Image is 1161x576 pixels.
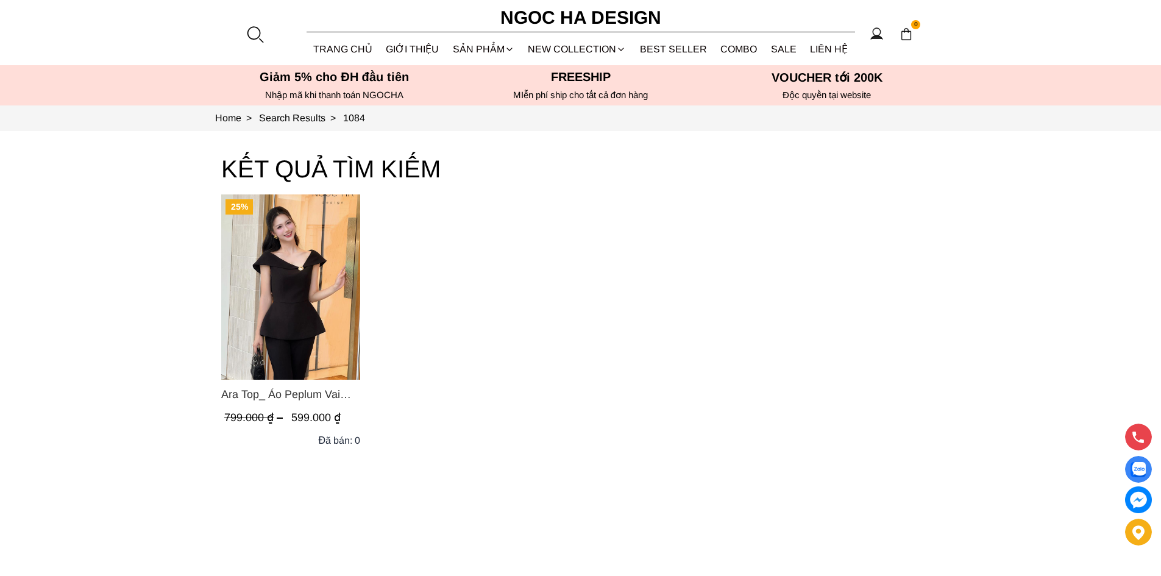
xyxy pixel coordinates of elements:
[379,33,446,65] a: GIỚI THIỆU
[260,70,409,84] font: Giảm 5% cho ĐH đầu tiên
[911,20,921,30] span: 0
[551,70,611,84] font: Freeship
[224,411,286,424] span: 799.000 ₫
[1125,486,1152,513] a: messenger
[291,411,341,424] span: 599.000 ₫
[461,90,700,101] h6: MIễn phí ship cho tất cả đơn hàng
[764,33,804,65] a: SALE
[318,433,360,448] div: Đã bán: 0
[446,33,522,65] div: SẢN PHẨM
[803,33,855,65] a: LIÊN HỆ
[265,90,403,100] font: Nhập mã khi thanh toán NGOCHA
[714,33,764,65] a: Combo
[1131,462,1146,477] img: Display image
[241,113,257,123] span: >
[708,70,946,85] h5: VOUCHER tới 200K
[221,194,360,380] img: Ara Top_ Áo Peplum Vai Lệch Đính Cúc Màu Đen A1084
[221,386,360,403] span: Ara Top_ Áo Peplum Vai Lệch Đính Cúc Màu Đen A1084
[1125,456,1152,483] a: Display image
[900,27,913,41] img: img-CART-ICON-ksit0nf1
[221,386,360,403] a: Link to Ara Top_ Áo Peplum Vai Lệch Đính Cúc Màu Đen A1084
[259,113,343,123] a: Link to Search Results
[489,3,672,32] a: Ngoc Ha Design
[307,33,380,65] a: TRANG CHỦ
[521,33,633,65] a: NEW COLLECTION
[633,33,714,65] a: BEST SELLER
[221,194,360,380] a: Product image - Ara Top_ Áo Peplum Vai Lệch Đính Cúc Màu Đen A1084
[343,113,365,123] a: Link to 1084
[221,149,940,188] h3: KẾT QUẢ TÌM KIẾM
[325,113,341,123] span: >
[215,113,259,123] a: Link to Home
[708,90,946,101] h6: Độc quyền tại website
